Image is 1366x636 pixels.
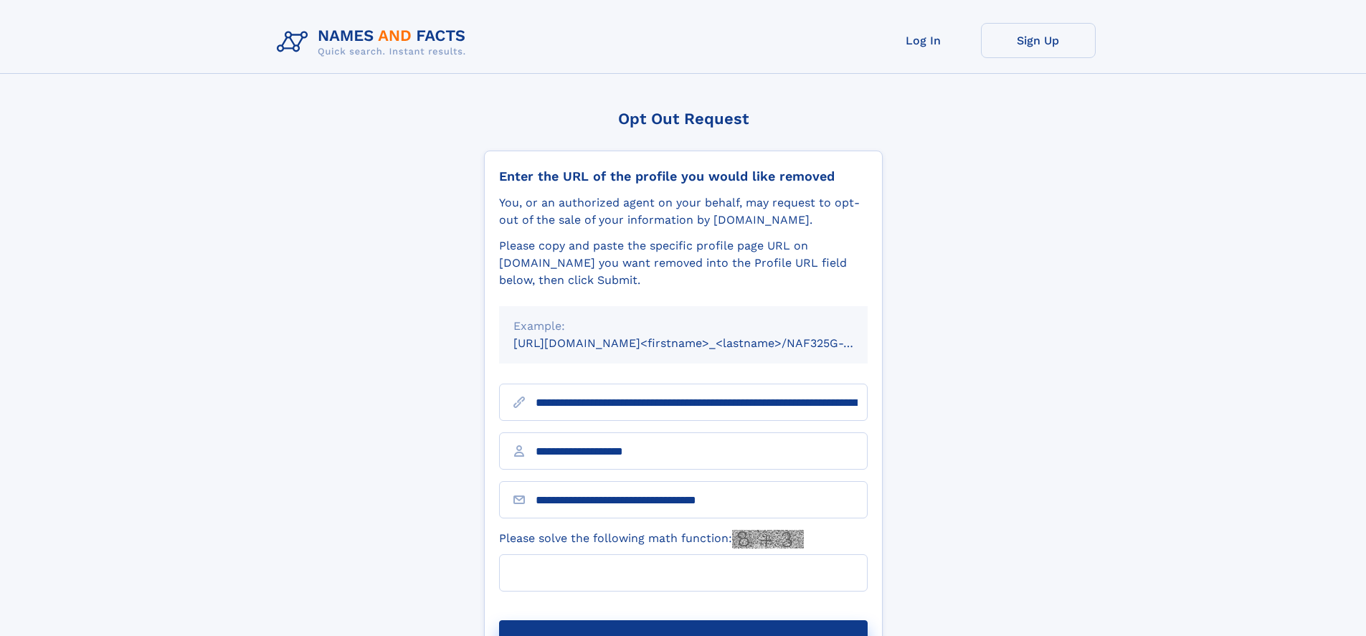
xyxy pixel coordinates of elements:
[513,318,853,335] div: Example:
[484,110,883,128] div: Opt Out Request
[981,23,1096,58] a: Sign Up
[513,336,895,350] small: [URL][DOMAIN_NAME]<firstname>_<lastname>/NAF325G-xxxxxxxx
[271,23,478,62] img: Logo Names and Facts
[866,23,981,58] a: Log In
[499,194,868,229] div: You, or an authorized agent on your behalf, may request to opt-out of the sale of your informatio...
[499,169,868,184] div: Enter the URL of the profile you would like removed
[499,237,868,289] div: Please copy and paste the specific profile page URL on [DOMAIN_NAME] you want removed into the Pr...
[499,530,804,549] label: Please solve the following math function:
